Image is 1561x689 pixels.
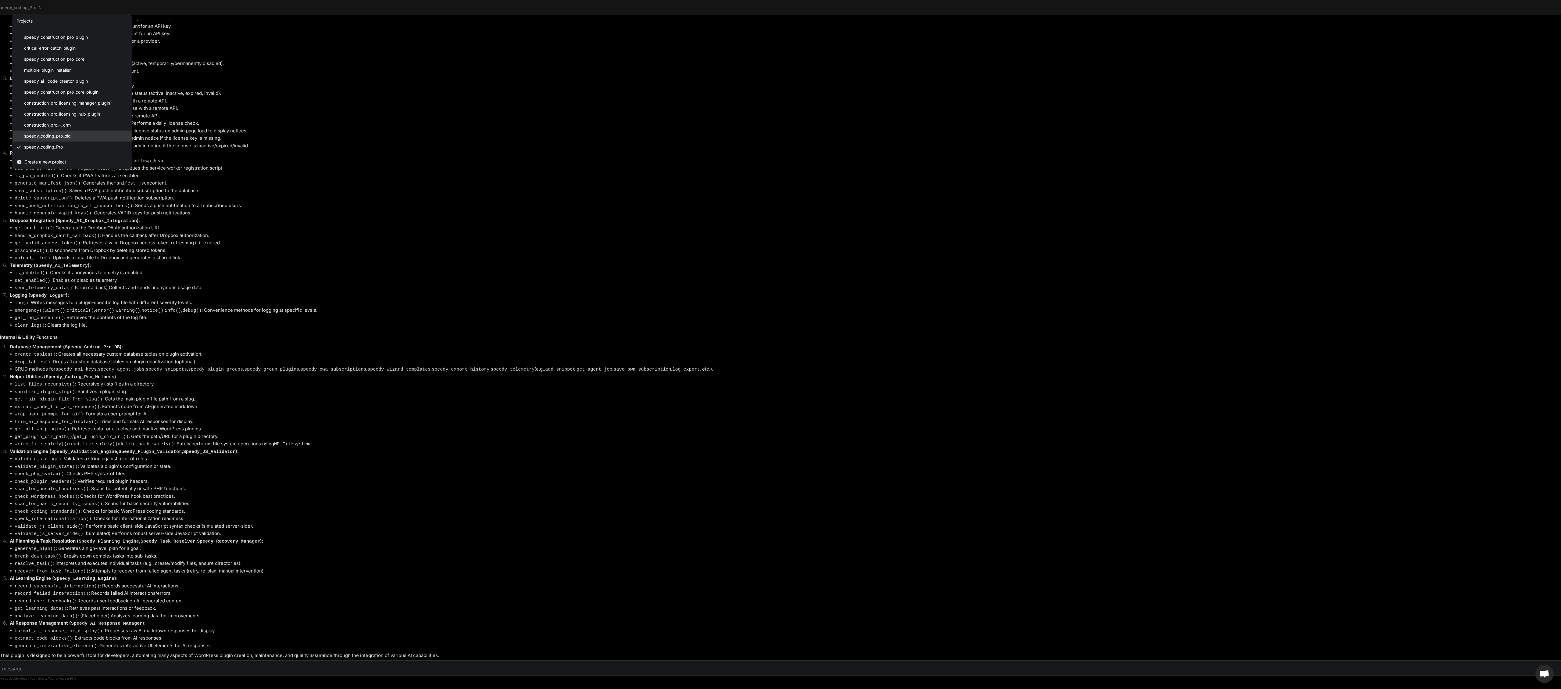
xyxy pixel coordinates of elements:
[24,78,88,84] span: speedy_ai__code_creator_plugin
[16,18,33,24] div: Projects
[1535,665,1554,683] a: Open chat
[24,100,110,106] span: construction_pro_licensing_manager_plugin
[24,159,66,165] span: Create a new project
[24,56,84,62] span: speedy_construction_pro_core
[24,133,71,139] span: speedy_coding_pro_old
[24,45,76,51] span: critical_error_catch_plugin
[24,89,98,95] span: speedy_construction_pro_core_plugin
[24,122,71,128] span: construction_pro_–_crm
[24,67,71,73] span: multiple_plugin_installer
[24,111,100,117] span: construction_pro_licensing_hub_plugin
[24,34,88,40] span: speedy_construction_pro_plugin
[24,144,63,150] span: speedy_coding_Pro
